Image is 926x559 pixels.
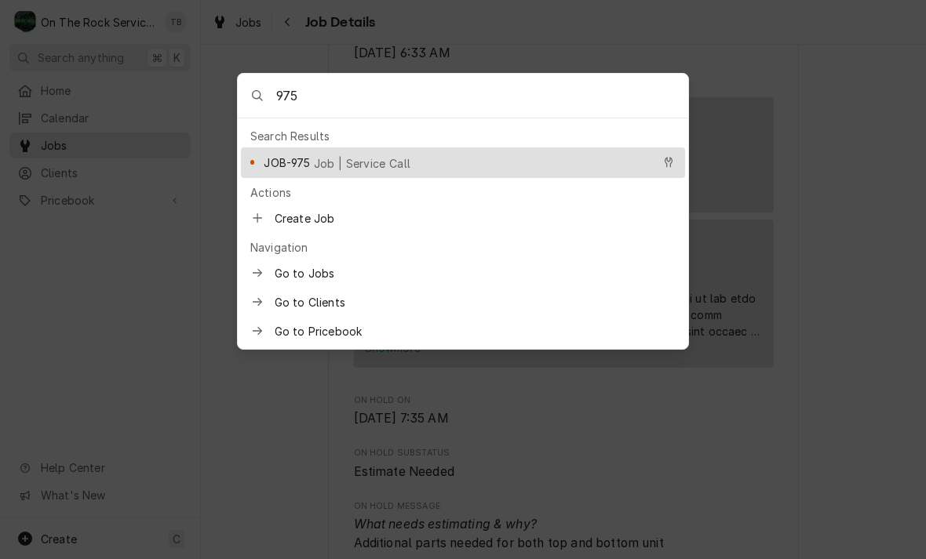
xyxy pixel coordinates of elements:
[314,155,411,172] span: Job | Service Call
[241,181,685,204] div: Actions
[275,323,676,339] span: Go to Pricebook
[264,154,310,171] span: JOB-975
[241,125,685,346] div: Suggestions
[241,125,685,147] div: Search Results
[275,210,676,227] span: Create Job
[275,294,676,310] span: Go to Clients
[237,73,689,350] div: Global Command Menu
[276,74,688,118] input: Search anything
[241,236,685,259] div: Navigation
[275,265,676,281] span: Go to Jobs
